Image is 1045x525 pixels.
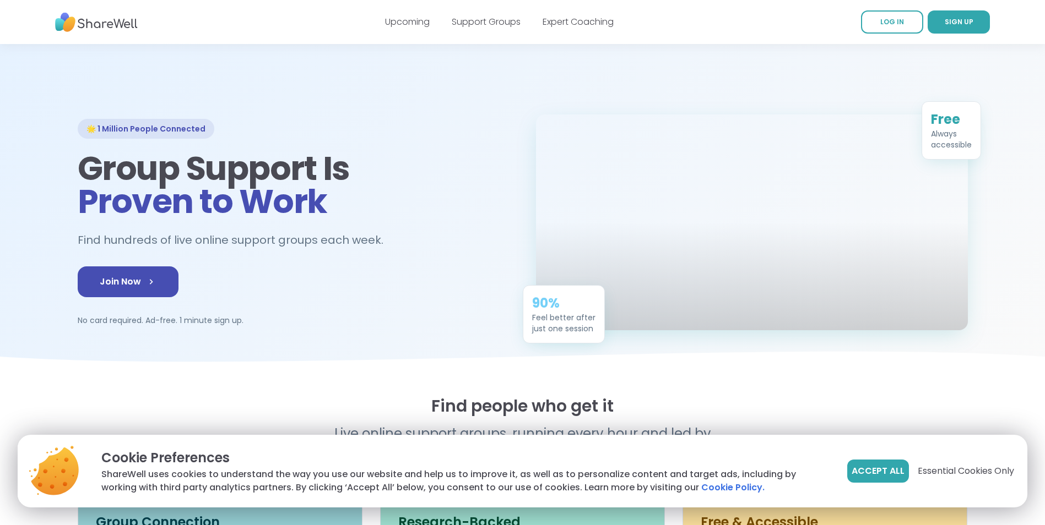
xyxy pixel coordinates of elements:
[311,425,734,460] p: Live online support groups, running every hour and led by real people.
[945,17,973,26] span: SIGN UP
[532,311,595,333] div: Feel better after just one session
[101,468,830,494] p: ShareWell uses cookies to understand the way you use our website and help us to improve it, as we...
[78,152,510,218] h1: Group Support Is
[918,464,1014,478] span: Essential Cookies Only
[101,448,830,468] p: Cookie Preferences
[78,396,968,416] h2: Find people who get it
[385,15,430,28] a: Upcoming
[100,275,156,288] span: Join Now
[78,315,510,326] p: No card required. Ad-free. 1 minute sign up.
[880,17,904,26] span: LOG IN
[78,119,214,139] div: 🌟 1 Million People Connected
[928,10,990,34] a: SIGN UP
[701,481,765,494] a: Cookie Policy.
[55,7,138,37] img: ShareWell Nav Logo
[78,266,178,297] a: Join Now
[931,110,972,127] div: Free
[452,15,521,28] a: Support Groups
[861,10,923,34] a: LOG IN
[78,231,395,249] h2: Find hundreds of live online support groups each week.
[852,464,905,478] span: Accept All
[532,293,595,311] div: 90%
[847,460,909,483] button: Accept All
[543,15,614,28] a: Expert Coaching
[931,127,972,149] div: Always accessible
[78,178,327,225] span: Proven to Work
